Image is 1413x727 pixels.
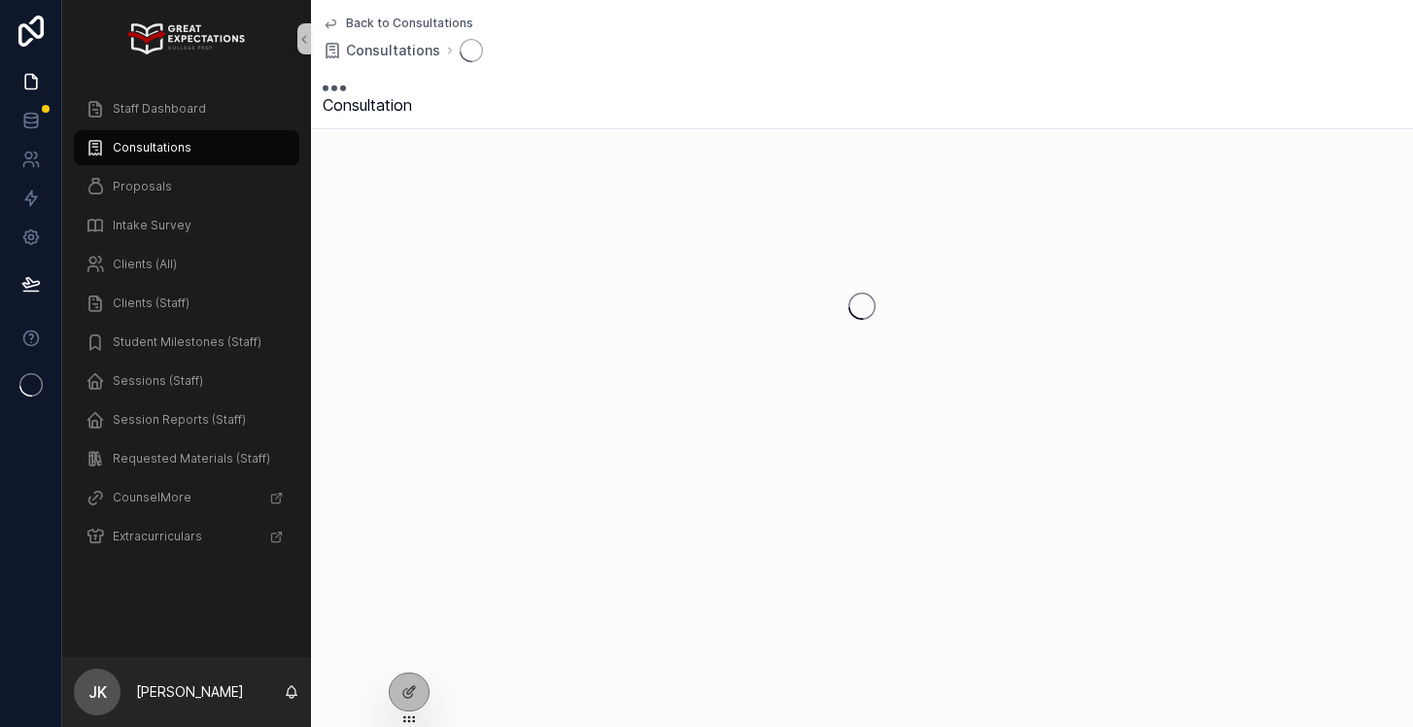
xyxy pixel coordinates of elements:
span: Requested Materials (Staff) [113,451,270,467]
a: Student Milestones (Staff) [74,325,299,360]
span: Consultation [323,93,412,117]
a: Requested Materials (Staff) [74,441,299,476]
span: Clients (All) [113,257,177,272]
a: Session Reports (Staff) [74,402,299,437]
a: Clients (Staff) [74,286,299,321]
span: CounselMore [113,490,191,505]
span: Student Milestones (Staff) [113,334,261,350]
a: Consultations [323,41,440,60]
span: Staff Dashboard [113,101,206,117]
a: Proposals [74,169,299,204]
span: Extracurriculars [113,529,202,544]
span: JK [88,680,107,704]
a: Extracurriculars [74,519,299,554]
a: Back to Consultations [323,16,473,31]
span: Sessions (Staff) [113,373,203,389]
a: CounselMore [74,480,299,515]
img: App logo [128,23,244,54]
span: Proposals [113,179,172,194]
span: Session Reports (Staff) [113,412,246,428]
span: Intake Survey [113,218,191,233]
a: Clients (All) [74,247,299,282]
a: Consultations [74,130,299,165]
p: [PERSON_NAME] [136,682,244,702]
a: Sessions (Staff) [74,363,299,398]
span: Consultations [113,140,191,156]
a: Intake Survey [74,208,299,243]
span: Consultations [346,41,440,60]
span: Clients (Staff) [113,295,190,311]
a: Staff Dashboard [74,91,299,126]
span: Back to Consultations [346,16,473,31]
div: scrollable content [62,78,311,579]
